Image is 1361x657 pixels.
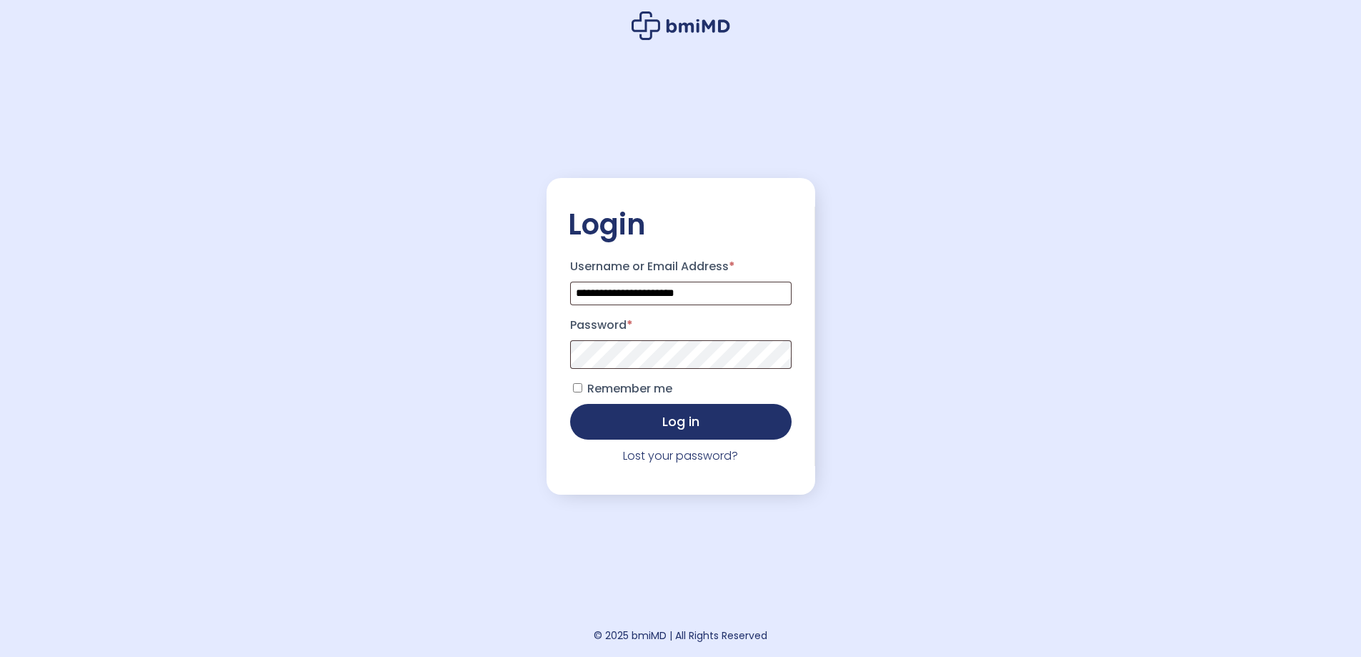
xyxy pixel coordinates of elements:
[568,207,794,242] h2: Login
[594,626,767,646] div: © 2025 bmiMD | All Rights Reserved
[587,380,672,397] span: Remember me
[570,404,792,440] button: Log in
[570,255,792,278] label: Username or Email Address
[573,383,582,392] input: Remember me
[623,448,738,464] a: Lost your password?
[570,314,792,337] label: Password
